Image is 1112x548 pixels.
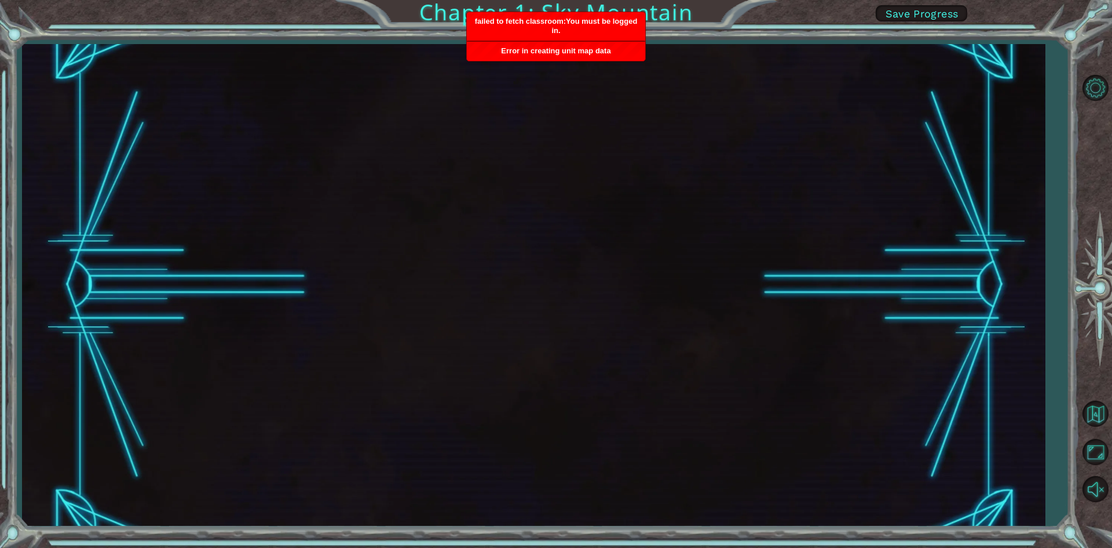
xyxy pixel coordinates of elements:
[876,5,967,21] button: Save Progress
[475,17,638,35] span: failed to fetch classroom:You must be logged in.
[1078,395,1112,434] a: Back to Map
[1078,473,1112,506] button: Unmute
[501,46,610,55] span: Error in creating unit map data
[1078,71,1112,105] button: Level Options
[1078,397,1112,431] button: Back to Map
[1078,436,1112,469] button: Maximize Browser
[886,8,959,20] span: Save Progress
